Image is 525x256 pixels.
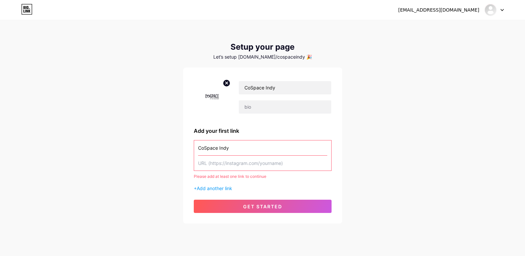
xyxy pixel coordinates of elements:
span: get started [243,204,282,209]
div: Setup your page [183,42,342,52]
div: Let’s setup [DOMAIN_NAME]/cospaceindy 🎉 [183,54,342,60]
input: bio [239,100,331,114]
div: Add your first link [194,127,332,135]
div: [EMAIL_ADDRESS][DOMAIN_NAME] [398,7,479,14]
span: Add another link [197,185,232,191]
div: Please add at least one link to continue [194,174,332,179]
button: get started [194,200,332,213]
img: profile pic [194,78,231,116]
img: cospaceindy [484,4,497,16]
input: URL (https://instagram.com/yourname) [198,156,327,171]
input: Link name (My Instagram) [198,140,327,155]
div: + [194,185,332,192]
input: Your name [239,81,331,94]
